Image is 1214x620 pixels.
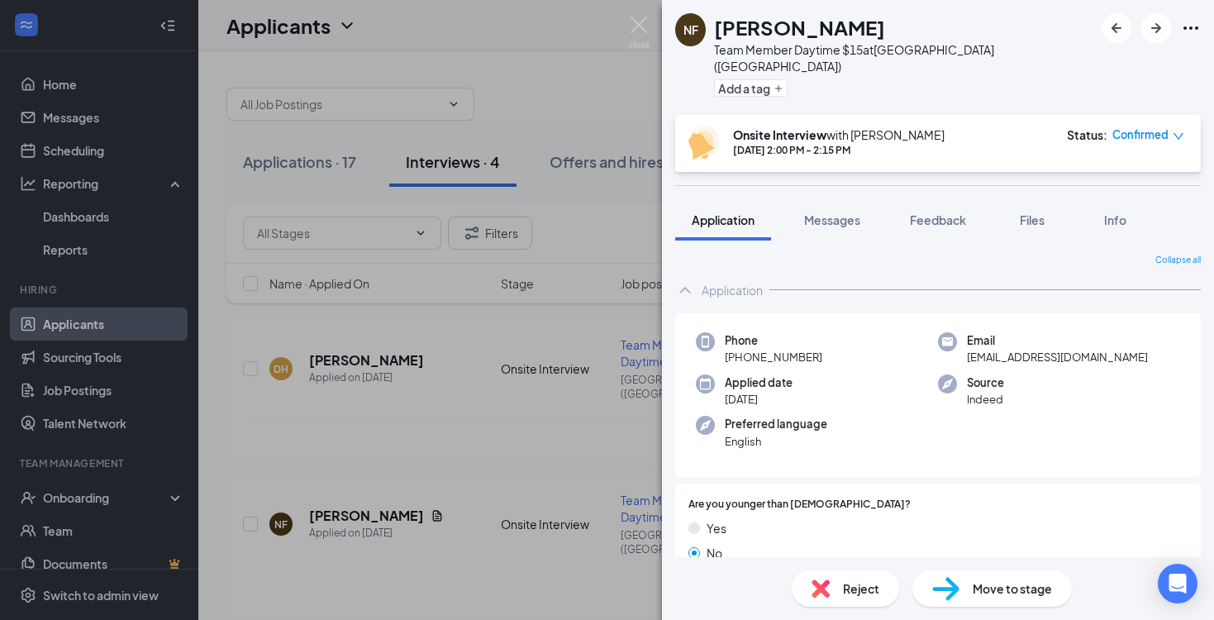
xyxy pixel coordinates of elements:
div: NF [683,21,698,38]
b: Onsite Interview [733,127,826,142]
button: PlusAdd a tag [714,79,788,97]
div: [DATE] 2:00 PM - 2:15 PM [733,143,945,157]
span: Feedback [910,212,966,227]
span: Reject [843,579,879,598]
span: Messages [804,212,860,227]
span: Yes [707,519,726,537]
span: No [707,544,722,562]
span: [PHONE_NUMBER] [725,349,822,365]
span: Applied date [725,374,793,391]
svg: Ellipses [1181,18,1201,38]
span: Phone [725,332,822,349]
span: Email [967,332,1148,349]
button: ArrowRight [1141,13,1171,43]
div: Status : [1067,126,1107,143]
span: [DATE] [725,391,793,408]
svg: Plus [774,83,783,93]
span: Are you younger than [DEMOGRAPHIC_DATA]? [688,497,911,513]
div: Application [702,282,763,298]
span: Source [967,374,1004,391]
svg: ArrowRight [1146,18,1166,38]
span: Move to stage [973,579,1052,598]
h1: [PERSON_NAME] [714,13,885,41]
svg: ChevronUp [675,280,695,300]
svg: ArrowLeftNew [1107,18,1126,38]
div: Open Intercom Messenger [1158,564,1197,603]
span: Application [692,212,755,227]
button: ArrowLeftNew [1102,13,1131,43]
span: Preferred language [725,416,827,432]
span: Collapse all [1155,254,1201,267]
span: Files [1020,212,1045,227]
span: Indeed [967,391,1004,408]
span: Confirmed [1112,126,1169,143]
span: [EMAIL_ADDRESS][DOMAIN_NAME] [967,349,1148,365]
span: English [725,433,827,450]
div: Team Member Daytime $15 at [GEOGRAPHIC_DATA] ([GEOGRAPHIC_DATA]) [714,41,1093,74]
span: down [1173,131,1184,142]
div: with [PERSON_NAME] [733,126,945,143]
span: Info [1104,212,1126,227]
